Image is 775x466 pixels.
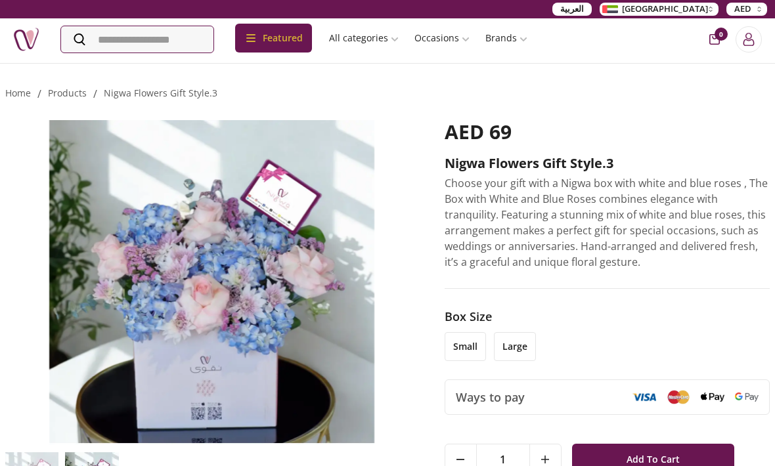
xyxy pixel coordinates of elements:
a: Home [5,87,31,99]
span: AED [734,3,751,16]
li: / [37,86,41,102]
a: nigwa flowers gift style.3 [104,87,217,99]
button: [GEOGRAPHIC_DATA] [600,3,719,16]
span: [GEOGRAPHIC_DATA] [622,3,708,16]
img: Visa [632,392,656,402]
button: AED [726,3,767,16]
img: Google Pay [735,392,759,402]
h2: Nigwa Flowers Gift style.3 [445,154,770,173]
button: Login [736,26,762,53]
h3: Box size [445,307,770,326]
div: Featured [235,24,312,53]
span: Ways to pay [456,388,525,406]
a: Occasions [407,26,477,50]
a: All categories [321,26,407,50]
img: Apple Pay [701,392,724,402]
li: large [494,332,536,361]
a: products [48,87,87,99]
span: 0 [715,28,728,41]
img: Nigwa-uae-gifts [13,26,39,53]
button: cart-button [709,34,720,45]
li: small [445,332,486,361]
img: Arabic_dztd3n.png [602,5,618,13]
a: Brands [477,26,535,50]
img: Mastercard [667,390,690,404]
span: AED 69 [445,118,512,145]
span: العربية [560,3,584,16]
li: / [93,86,97,102]
input: Search [61,26,213,53]
p: Choose your gift with a Nigwa box with white and blue roses , The Box with White and Blue Roses c... [445,175,770,270]
img: Nigwa Flowers Gift style.3 [5,120,418,445]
